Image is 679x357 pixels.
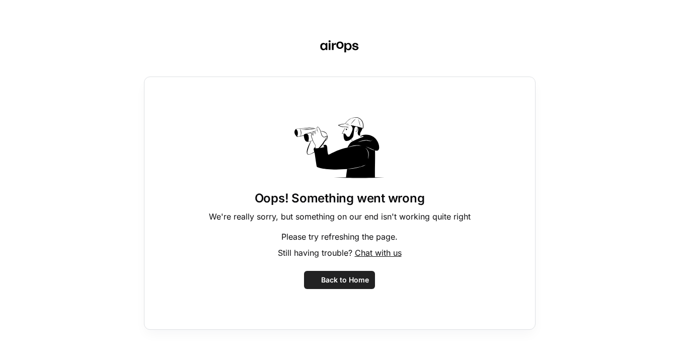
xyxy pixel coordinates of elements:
[209,210,471,223] p: We're really sorry, but something on our end isn't working quite right
[255,190,425,206] h1: Oops! Something went wrong
[321,275,369,285] span: Back to Home
[278,247,402,259] p: Still having trouble?
[304,271,375,289] button: Back to Home
[355,248,402,258] span: Chat with us
[281,231,398,243] p: Please try refreshing the page.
